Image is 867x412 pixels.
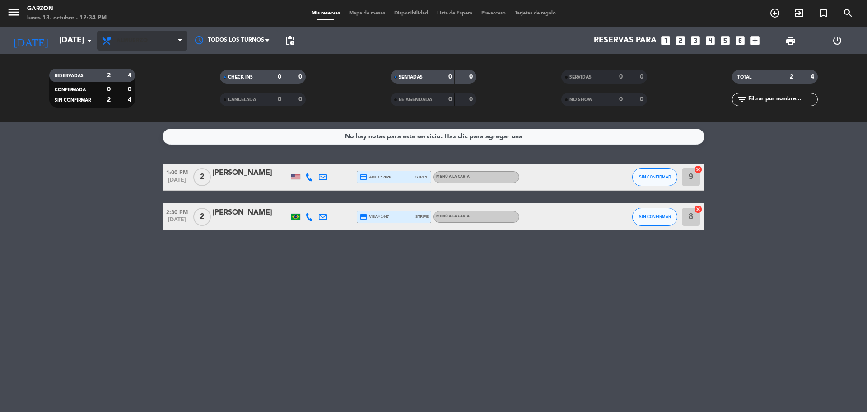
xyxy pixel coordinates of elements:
span: NO SHOW [569,98,592,102]
strong: 0 [107,86,111,93]
i: arrow_drop_down [84,35,95,46]
span: 2:30 PM [163,206,191,217]
span: SENTADAS [399,75,423,80]
span: MENÚ A LA CARTA [436,175,470,178]
i: credit_card [359,173,368,181]
span: Lista de Espera [433,11,477,16]
span: CHECK INS [228,75,253,80]
strong: 4 [811,74,816,80]
span: RESERVADAS [55,74,84,78]
span: TOTAL [737,75,751,80]
i: filter_list [736,94,747,105]
span: stripe [415,214,429,220]
strong: 0 [298,74,304,80]
button: menu [7,5,20,22]
strong: 0 [278,96,281,103]
span: print [785,35,796,46]
span: [DATE] [163,217,191,227]
span: stripe [415,174,429,180]
button: SIN CONFIRMAR [632,168,677,186]
strong: 4 [128,97,133,103]
div: lunes 13. octubre - 12:34 PM [27,14,107,23]
i: turned_in_not [818,8,829,19]
i: looks_one [660,35,671,47]
span: pending_actions [284,35,295,46]
i: looks_two [675,35,686,47]
i: credit_card [359,213,368,221]
strong: 0 [128,86,133,93]
span: SERVIDAS [569,75,592,80]
button: SIN CONFIRMAR [632,208,677,226]
strong: 2 [107,97,111,103]
i: looks_6 [734,35,746,47]
strong: 0 [619,96,623,103]
span: SIN CONFIRMAR [639,174,671,179]
img: close.png [695,166,702,173]
div: LOG OUT [814,27,860,54]
span: CONFIRMADA [55,88,86,92]
span: Pre-acceso [477,11,510,16]
i: looks_3 [690,35,701,47]
span: Mis reservas [307,11,345,16]
strong: 2 [107,72,111,79]
i: [DATE] [7,31,55,51]
div: No hay notas para este servicio. Haz clic para agregar una [345,131,522,142]
i: looks_4 [704,35,716,47]
strong: 4 [128,72,133,79]
span: RE AGENDADA [399,98,432,102]
i: add_box [749,35,761,47]
strong: 0 [619,74,623,80]
strong: 2 [790,74,793,80]
strong: 0 [448,74,452,80]
input: Filtrar por nombre... [747,94,817,104]
span: [DATE] [163,177,191,187]
span: Reservas para [594,36,657,45]
i: menu [7,5,20,19]
span: Tarjetas de regalo [510,11,560,16]
span: 2 [193,208,211,226]
span: SIN CONFIRMAR [639,214,671,219]
span: amex * 7026 [359,173,391,181]
strong: 0 [448,96,452,103]
div: [PERSON_NAME] [212,167,289,179]
strong: 0 [640,74,645,80]
strong: 0 [469,96,475,103]
span: Almuerzo [117,37,148,44]
i: exit_to_app [794,8,805,19]
span: visa * 1447 [359,213,389,221]
span: MENÚ A LA CARTA [436,215,470,218]
i: add_circle_outline [769,8,780,19]
div: [PERSON_NAME] [212,207,289,219]
span: Disponibilidad [390,11,433,16]
span: SIN CONFIRMAR [55,98,91,103]
i: power_settings_new [832,35,843,46]
i: looks_5 [719,35,731,47]
strong: 0 [640,96,645,103]
img: close.png [695,206,702,213]
span: CANCELADA [228,98,256,102]
div: Garzón [27,5,107,14]
span: Mapa de mesas [345,11,390,16]
strong: 0 [278,74,281,80]
span: 1:00 PM [163,167,191,177]
strong: 0 [469,74,475,80]
strong: 0 [298,96,304,103]
span: 2 [193,168,211,186]
i: search [843,8,853,19]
